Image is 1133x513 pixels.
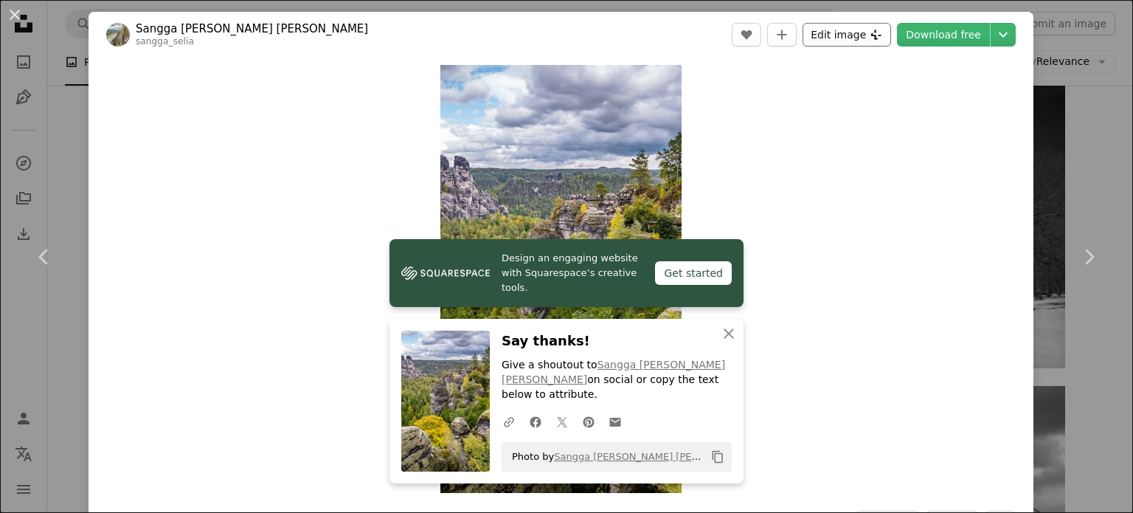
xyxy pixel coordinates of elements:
[440,65,682,493] button: Zoom in on this image
[505,445,705,469] span: Photo by on
[1044,186,1133,328] a: Next
[502,358,732,402] p: Give a shoutout to on social or copy the text below to attribute.
[136,36,194,47] a: sangga_selia
[897,23,990,47] a: Download free
[655,261,732,285] div: Get started
[602,407,628,436] a: Share over email
[502,331,732,352] h3: Say thanks!
[575,407,602,436] a: Share on Pinterest
[732,23,761,47] button: Like
[502,251,643,295] span: Design an engaging website with Squarespace’s creative tools.
[767,23,797,47] button: Add to Collection
[991,23,1016,47] button: Choose download size
[522,407,549,436] a: Share on Facebook
[554,451,755,462] a: Sangga [PERSON_NAME] [PERSON_NAME]
[389,239,744,307] a: Design an engaging website with Squarespace’s creative tools.Get started
[803,23,891,47] button: Edit image
[106,23,130,47] img: Go to Sangga Rima Roman Selia's profile
[401,262,490,284] img: file-1606177908946-d1eed1cbe4f5image
[549,407,575,436] a: Share on Twitter
[502,359,725,385] a: Sangga [PERSON_NAME] [PERSON_NAME]
[440,65,682,493] img: forest photography
[705,444,730,469] button: Copy to clipboard
[136,21,368,36] a: Sangga [PERSON_NAME] [PERSON_NAME]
